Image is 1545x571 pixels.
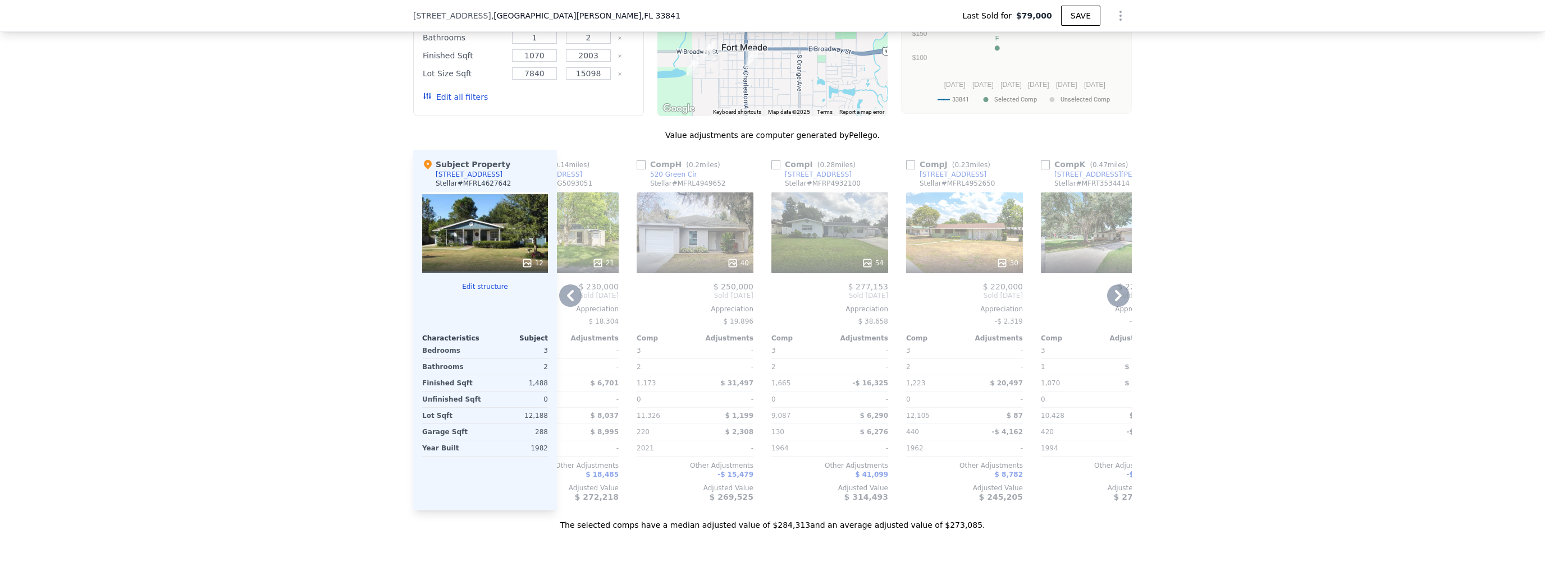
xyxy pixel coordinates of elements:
[697,440,753,456] div: -
[591,379,619,387] span: $ 6,701
[697,392,753,407] div: -
[967,343,1023,358] div: -
[1127,471,1158,478] span: -$ 9,238
[618,54,622,58] button: Clear
[563,440,619,456] div: -
[637,170,697,179] a: 520 Green Cir
[858,317,888,325] span: $ 38,658
[487,408,548,423] div: 12,188
[422,375,483,391] div: Finished Sqft
[906,461,1023,470] div: Other Adjustments
[1041,379,1060,387] span: 1,070
[689,161,700,169] span: 0.2
[637,483,753,492] div: Adjusted Value
[1093,161,1108,169] span: 0.47
[1101,392,1158,407] div: -
[637,379,656,387] span: 1,173
[579,282,619,291] span: $ 230,000
[771,347,776,354] span: 3
[906,395,911,403] span: 0
[852,379,888,387] span: -$ 16,325
[912,30,927,38] text: $150
[1099,334,1158,343] div: Adjustments
[771,170,852,179] a: [STREET_ADDRESS]
[422,282,548,291] button: Edit structure
[637,305,753,314] div: Appreciation
[436,179,511,188] div: Stellar # MFRL4627642
[1041,440,1097,456] div: 1994
[589,317,619,325] span: $ 18,304
[983,282,1023,291] span: $ 220,000
[725,412,753,420] span: $ 1,199
[912,54,927,62] text: $100
[713,108,761,116] button: Keyboard shortcuts
[413,130,1132,141] div: Value adjustments are computer generated by Pellego .
[962,10,1016,21] span: Last Sold for
[832,392,888,407] div: -
[487,343,548,358] div: 3
[1041,428,1054,436] span: 420
[1041,359,1097,375] div: 1
[522,257,543,269] div: 12
[785,179,861,188] div: Stellar # MFRP4932100
[727,257,749,269] div: 40
[1131,257,1153,269] div: 46
[771,461,888,470] div: Other Adjustments
[422,424,483,440] div: Garage Sqft
[1130,317,1158,325] span: -$ 4,125
[422,343,483,358] div: Bedrooms
[637,347,641,354] span: 3
[979,492,1023,501] span: $ 245,205
[563,343,619,358] div: -
[1109,4,1132,27] button: Show Options
[563,392,619,407] div: -
[771,359,828,375] div: 2
[830,334,888,343] div: Adjustments
[1101,440,1158,456] div: -
[591,412,619,420] span: $ 8,037
[660,102,697,116] a: Open this area in Google Maps (opens a new window)
[697,359,753,375] div: -
[650,179,725,188] div: Stellar # MFRL4949652
[422,159,510,170] div: Subject Property
[990,379,1023,387] span: $ 20,497
[1041,461,1158,470] div: Other Adjustments
[906,440,962,456] div: 1962
[637,395,641,403] span: 0
[817,109,833,115] a: Terms
[992,428,1023,436] span: -$ 4,162
[768,109,810,115] span: Map data ©2025
[1041,395,1045,403] span: 0
[423,30,505,45] div: Bathrooms
[637,159,725,170] div: Comp H
[1125,363,1158,371] span: $ 17,730
[422,408,483,423] div: Lot Sqft
[1041,334,1099,343] div: Comp
[1016,10,1052,21] span: $79,000
[487,440,548,456] div: 1982
[994,96,1037,103] text: Selected Comp
[560,334,619,343] div: Adjustments
[995,471,1023,478] span: $ 8,782
[1041,291,1158,300] span: Sold [DATE]
[813,161,860,169] span: ( miles)
[1085,161,1132,169] span: ( miles)
[1061,96,1110,103] text: Unselected Comp
[1127,428,1158,436] span: -$ 3,717
[906,412,930,420] span: 12,105
[906,334,965,343] div: Comp
[720,379,753,387] span: $ 31,497
[502,461,619,470] div: Other Adjustments
[906,170,986,179] a: [STREET_ADDRESS]
[906,483,1023,492] div: Adjusted Value
[1028,81,1049,89] text: [DATE]
[586,471,619,478] span: $ 18,485
[1041,159,1132,170] div: Comp K
[860,412,888,420] span: $ 6,290
[1054,179,1130,188] div: Stellar # MFRT3534414
[848,282,888,291] span: $ 277,153
[637,359,693,375] div: 2
[687,57,700,76] div: 217 Sand Mountain Rd
[906,159,995,170] div: Comp J
[1101,343,1158,358] div: -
